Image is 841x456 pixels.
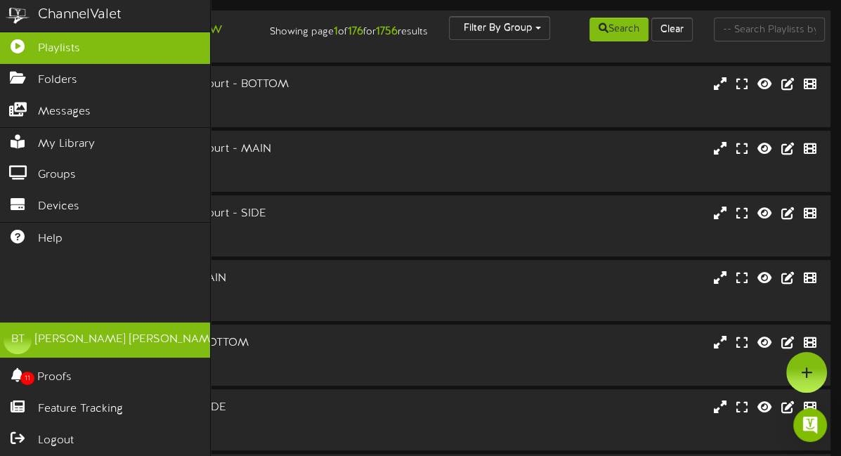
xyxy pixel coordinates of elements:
span: My Library [38,136,95,152]
button: Search [589,18,648,41]
span: Groups [38,167,76,183]
span: Messages [38,104,91,120]
strong: 1756 [376,25,398,38]
strong: 1 [334,25,338,38]
div: [PERSON_NAME] [PERSON_NAME] [35,332,220,348]
span: Playlists [38,41,80,57]
span: Folders [38,72,77,89]
button: Filter By Group [449,16,550,40]
input: -- Search Playlists by Name -- [714,18,826,41]
div: ChannelValet [38,5,122,25]
span: Proofs [37,370,72,386]
div: BT [4,326,32,354]
div: Showing page of for results [240,16,438,40]
span: Help [38,231,63,247]
span: 11 [20,372,34,385]
div: Open Intercom Messenger [793,408,827,442]
strong: 176 [348,25,363,38]
button: Clear [651,18,693,41]
span: Devices [38,199,79,215]
span: Feature Tracking [38,401,123,417]
span: Logout [38,433,74,449]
